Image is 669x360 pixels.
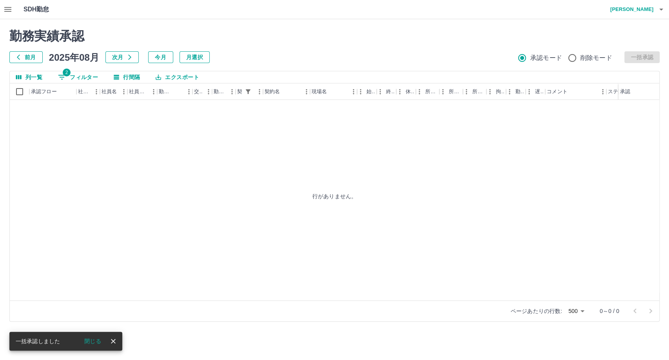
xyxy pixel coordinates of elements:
div: 勤務区分 [212,83,236,100]
div: 社員区分 [127,83,157,100]
div: 所定開始 [416,83,439,100]
div: 現場名 [312,83,327,100]
div: 契約名 [265,83,280,100]
div: 休憩 [396,83,416,100]
div: 契約名 [263,83,310,100]
button: 前月 [9,51,43,63]
button: メニュー [183,86,195,98]
div: 承認フロー [31,83,57,100]
div: 勤務区分 [214,83,226,100]
div: 社員番号 [78,83,91,100]
div: 契約コード [236,83,263,100]
p: 0～0 / 0 [600,307,619,315]
div: 始業 [366,83,375,100]
button: メニュー [348,86,359,98]
div: 交通費 [194,83,203,100]
div: コメント [547,83,567,100]
button: 今月 [148,51,173,63]
div: 所定開始 [425,83,438,100]
div: 所定終業 [439,83,463,100]
div: コメント [545,83,606,100]
div: 承認 [620,83,630,100]
div: 500 [565,306,587,317]
div: 承認フロー [29,83,76,100]
button: 月選択 [179,51,210,63]
button: 行間隔 [107,71,146,83]
div: 勤務日 [159,83,172,100]
div: 社員番号 [76,83,100,100]
button: メニュー [148,86,160,98]
div: 交通費 [192,83,212,100]
button: フィルター表示 [243,86,254,97]
div: 所定休憩 [472,83,485,100]
button: メニュー [301,86,312,98]
div: 社員名 [102,83,117,100]
div: 始業 [357,83,377,100]
div: 勤務 [506,83,526,100]
div: 遅刻等 [535,83,544,100]
div: 終業 [377,83,396,100]
div: 1件のフィルターを適用中 [243,86,254,97]
button: ソート [172,86,183,97]
button: メニュー [118,86,130,98]
h5: 2025年08月 [49,51,99,63]
div: 遅刻等 [526,83,545,100]
div: 拘束 [486,83,506,100]
button: エクスポート [149,71,205,83]
button: 閉じる [78,335,107,347]
h2: 勤務実績承認 [9,29,660,43]
p: ページあたりの行数: [511,307,562,315]
div: 勤務日 [157,83,192,100]
button: メニュー [597,86,609,98]
div: 一括承認しました [16,334,60,348]
button: メニュー [254,86,265,98]
div: 社員名 [100,83,127,100]
div: 社員区分 [129,83,148,100]
div: 現場名 [310,83,357,100]
div: 承認 [618,83,659,100]
div: 休憩 [406,83,414,100]
button: フィルター表示 [52,71,104,83]
span: 2 [63,69,71,76]
button: 列選択 [10,71,49,83]
button: close [107,335,119,347]
button: メニュー [91,86,102,98]
button: 次月 [105,51,139,63]
button: メニュー [226,86,238,98]
span: 削除モード [580,53,612,63]
div: 拘束 [496,83,504,100]
div: 終業 [386,83,395,100]
div: 行がありません。 [10,100,659,292]
span: 承認モード [530,53,562,63]
button: メニュー [203,86,214,98]
div: 所定休憩 [463,83,486,100]
div: 所定終業 [449,83,461,100]
div: 勤務 [515,83,524,100]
